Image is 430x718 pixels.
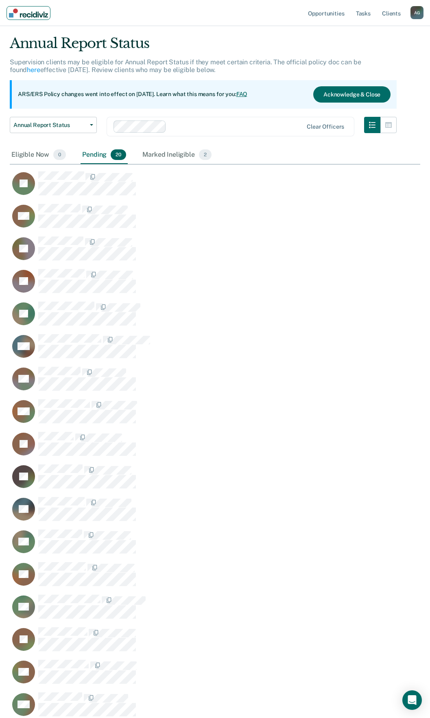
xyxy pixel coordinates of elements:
[313,86,391,103] button: Acknowledge & Close
[10,58,361,74] p: Supervision clients may be eligible for Annual Report Status if they meet certain criteria. The o...
[10,35,397,58] div: Annual Report Status
[10,269,369,301] div: CaseloadOpportunityCell-04463907
[18,90,247,99] p: ARS/ERS Policy changes went into effect on [DATE]. Learn what this means for you:
[10,431,369,464] div: CaseloadOpportunityCell-02526082
[10,117,97,133] button: Annual Report Status
[27,66,40,74] a: here
[10,171,369,204] div: CaseloadOpportunityCell-05547579
[10,301,369,334] div: CaseloadOpportunityCell-02761207
[10,497,369,529] div: CaseloadOpportunityCell-02146669
[410,6,423,19] div: A G
[10,659,369,692] div: CaseloadOpportunityCell-04576073
[111,149,126,160] span: 20
[10,146,68,164] div: Eligible Now0
[141,146,213,164] div: Marked Ineligible2
[9,9,48,18] img: Recidiviz
[10,562,369,594] div: CaseloadOpportunityCell-04058253
[10,529,369,562] div: CaseloadOpportunityCell-08694384
[307,123,344,130] div: Clear officers
[10,464,369,497] div: CaseloadOpportunityCell-04644604
[410,6,423,19] button: Profile dropdown button
[199,149,212,160] span: 2
[236,91,248,97] a: FAQ
[10,236,369,269] div: CaseloadOpportunityCell-03995934
[10,204,369,236] div: CaseloadOpportunityCell-04318596
[13,122,87,129] span: Annual Report Status
[10,366,369,399] div: CaseloadOpportunityCell-04416616
[402,690,422,710] div: Open Intercom Messenger
[10,334,369,366] div: CaseloadOpportunityCell-05098264
[10,399,369,431] div: CaseloadOpportunityCell-05060139
[10,627,369,659] div: CaseloadOpportunityCell-06382992
[53,149,66,160] span: 0
[81,146,128,164] div: Pending20
[10,594,369,627] div: CaseloadOpportunityCell-02141455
